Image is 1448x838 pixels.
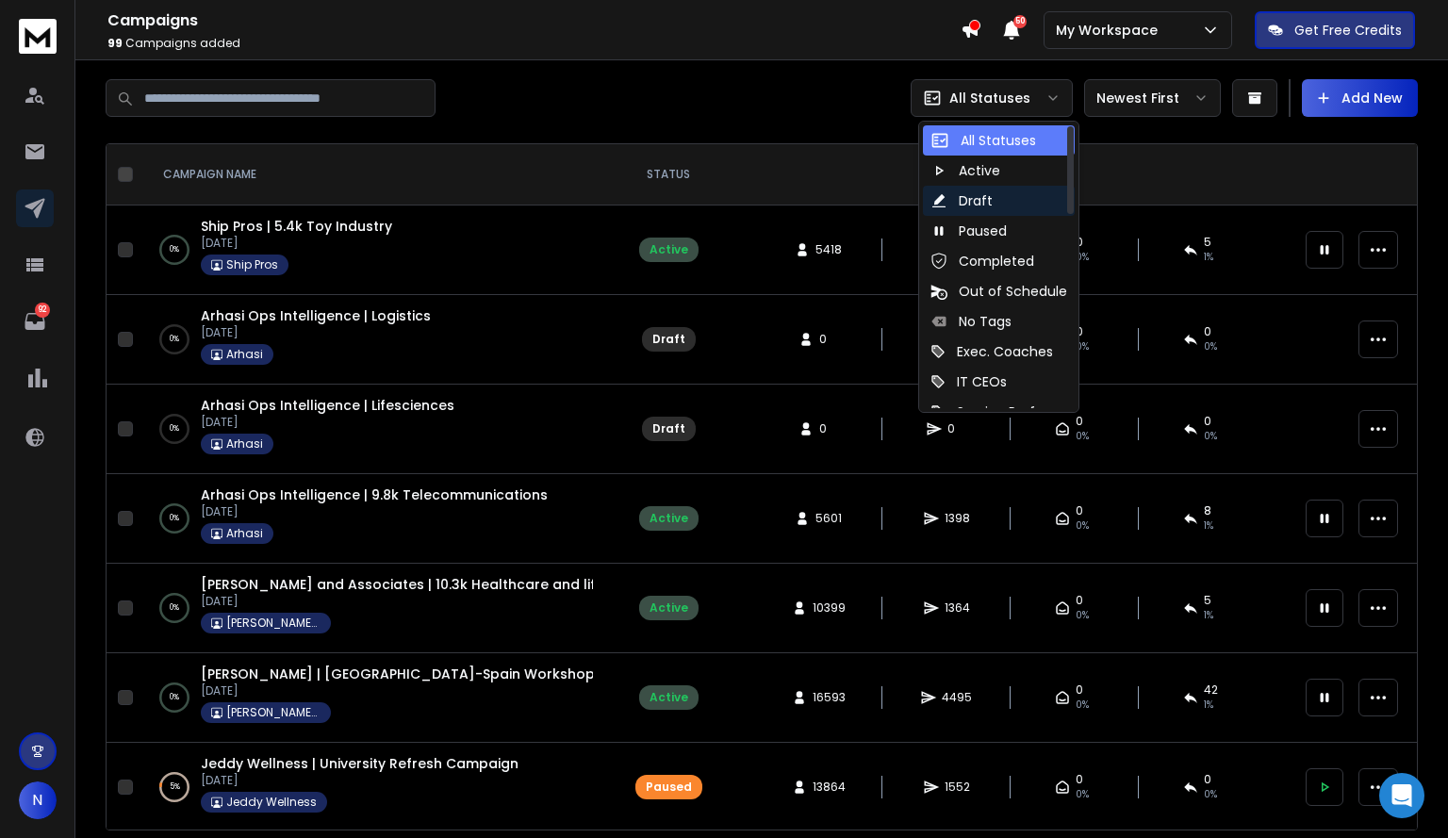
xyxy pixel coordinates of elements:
span: 10399 [813,600,846,616]
span: 0% [1204,339,1217,354]
div: IT CEOs [930,372,1007,391]
td: 0%[PERSON_NAME] | [GEOGRAPHIC_DATA]-Spain Workshop Campaign 16.5k[DATE][PERSON_NAME] Consulting [140,653,612,743]
p: 0 % [170,509,179,528]
h1: Campaigns [107,9,961,32]
a: [PERSON_NAME] and Associates | 10.3k Healthcare and life sciences C level [201,575,718,594]
p: Jeddy Wellness [226,795,317,810]
p: [PERSON_NAME] & Associates [226,616,321,631]
p: 5 % [170,778,180,797]
div: Paused [646,780,692,795]
p: All Statuses [949,89,1030,107]
p: 0 % [170,419,179,438]
span: 16593 [813,690,846,705]
p: Arhasi [226,436,263,452]
p: 92 [35,303,50,318]
a: 92 [16,303,54,340]
a: [PERSON_NAME] | [GEOGRAPHIC_DATA]-Spain Workshop Campaign 16.5k [201,665,707,683]
td: 0%[PERSON_NAME] and Associates | 10.3k Healthcare and life sciences C level[DATE][PERSON_NAME] & ... [140,564,612,653]
th: CAMPAIGN STATS [725,144,1294,205]
div: Active [650,511,688,526]
span: 0% [1076,429,1089,444]
span: 0 [1076,324,1083,339]
a: Arhasi Ops Intelligence | Logistics [201,306,431,325]
th: CAMPAIGN NAME [140,144,612,205]
div: Active [650,242,688,257]
td: 0%Ship Pros | 5.4k Toy Industry[DATE]Ship Pros [140,205,612,295]
span: 13864 [813,780,846,795]
span: 1364 [945,600,970,616]
span: 0% [1076,787,1089,802]
span: 0% [1076,250,1089,265]
span: 0 [1076,772,1083,787]
p: 0 % [170,330,179,349]
p: [DATE] [201,773,518,788]
span: 1 % [1204,250,1213,265]
span: 0 [1204,414,1211,429]
span: 0 [1076,414,1083,429]
span: 1 % [1204,518,1213,534]
p: [DATE] [201,594,593,609]
span: 0% [1076,518,1089,534]
p: [DATE] [201,415,454,430]
p: Ship Pros [226,257,278,272]
a: Arhasi Ops Intelligence | 9.8k Telecommunications [201,485,548,504]
p: [DATE] [201,504,548,519]
div: All Statuses [930,131,1036,150]
span: 0% [1076,698,1089,713]
span: 5 [1204,235,1211,250]
div: Active [930,161,1000,180]
p: Arhasi [226,526,263,541]
div: No Tags [930,312,1012,331]
div: Open Intercom Messenger [1379,773,1424,818]
span: 5418 [815,242,842,257]
span: 0 [1076,503,1083,518]
span: 8 [1204,503,1211,518]
td: 5%Jeddy Wellness | University Refresh Campaign[DATE]Jeddy Wellness [140,743,612,832]
span: 0% [1076,339,1089,354]
button: N [19,781,57,819]
span: 0 [819,332,838,347]
span: 0 [947,421,966,436]
div: Out of Schedule [930,282,1067,301]
span: 0 [1076,593,1083,608]
span: 5601 [815,511,842,526]
td: 0%Arhasi Ops Intelligence | Logistics[DATE]Arhasi [140,295,612,385]
span: 1 % [1204,698,1213,713]
div: Completed [930,252,1034,271]
span: 0 [1204,772,1211,787]
p: [DATE] [201,236,392,251]
p: 0 % [170,240,179,259]
span: 0% [1204,429,1217,444]
span: 0 % [1204,787,1217,802]
td: 0%Arhasi Ops Intelligence | Lifesciences[DATE]Arhasi [140,385,612,474]
span: 0 [1076,235,1083,250]
div: Active [650,600,688,616]
a: Arhasi Ops Intelligence | Lifesciences [201,396,454,415]
a: Ship Pros | 5.4k Toy Industry [201,217,392,236]
span: 1398 [945,511,970,526]
span: 0% [1076,608,1089,623]
div: Paused [930,222,1007,240]
span: 50 [1013,15,1027,28]
button: Get Free Credits [1255,11,1415,49]
div: Service Profs. [930,403,1045,421]
span: 5 [1204,593,1211,608]
p: Arhasi [226,347,263,362]
div: Exec. Coaches [930,342,1053,361]
p: [DATE] [201,683,593,698]
p: 0 % [170,599,179,617]
p: Campaigns added [107,36,961,51]
span: 1552 [945,780,970,795]
span: 0 [1204,324,1211,339]
span: 42 [1204,682,1218,698]
div: Draft [930,191,993,210]
button: Add New [1302,79,1418,117]
a: Jeddy Wellness | University Refresh Campaign [201,754,518,773]
span: 4495 [942,690,972,705]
